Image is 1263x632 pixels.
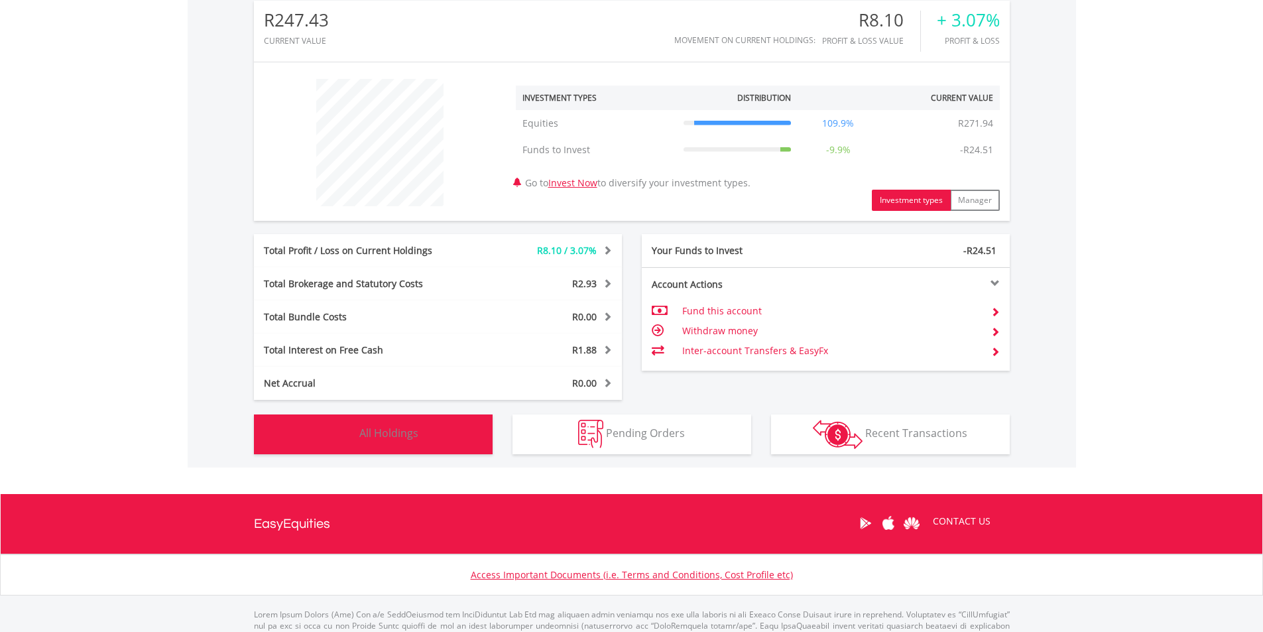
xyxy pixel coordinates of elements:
div: R8.10 [822,11,920,30]
div: Movement on Current Holdings: [674,36,815,44]
img: pending_instructions-wht.png [578,420,603,448]
span: R0.00 [572,310,597,323]
button: Manager [950,190,1000,211]
button: Investment types [872,190,951,211]
span: R8.10 / 3.07% [537,244,597,257]
span: -R24.51 [963,244,996,257]
div: CURRENT VALUE [264,36,329,45]
div: R247.43 [264,11,329,30]
a: Apple [877,503,900,544]
div: Go to to diversify your investment types. [506,72,1010,211]
img: holdings-wht.png [328,420,357,448]
button: Pending Orders [512,414,751,454]
div: Total Brokerage and Statutory Costs [254,277,469,290]
div: Total Bundle Costs [254,310,469,324]
td: -R24.51 [953,137,1000,163]
div: Total Interest on Free Cash [254,344,469,357]
a: EasyEquities [254,494,330,554]
th: Current Value [878,86,1000,110]
td: 109.9% [798,110,878,137]
div: + 3.07% [937,11,1000,30]
button: All Holdings [254,414,493,454]
div: Net Accrual [254,377,469,390]
td: Withdraw money [682,321,980,341]
span: Recent Transactions [865,426,967,440]
td: Funds to Invest [516,137,677,163]
th: Investment Types [516,86,677,110]
a: Huawei [900,503,924,544]
td: R271.94 [951,110,1000,137]
span: R2.93 [572,277,597,290]
td: -9.9% [798,137,878,163]
a: CONTACT US [924,503,1000,540]
div: Total Profit / Loss on Current Holdings [254,244,469,257]
td: Equities [516,110,677,137]
a: Invest Now [548,176,597,189]
span: R0.00 [572,377,597,389]
a: Google Play [854,503,877,544]
a: Access Important Documents (i.e. Terms and Conditions, Cost Profile etc) [471,568,793,581]
div: Profit & Loss [937,36,1000,45]
td: Inter-account Transfers & EasyFx [682,341,980,361]
span: R1.88 [572,344,597,356]
img: transactions-zar-wht.png [813,420,863,449]
span: All Holdings [359,426,418,440]
div: Distribution [737,92,791,103]
div: Profit & Loss Value [822,36,920,45]
td: Fund this account [682,301,980,321]
div: Your Funds to Invest [642,244,826,257]
div: Account Actions [642,278,826,291]
span: Pending Orders [606,426,685,440]
button: Recent Transactions [771,414,1010,454]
